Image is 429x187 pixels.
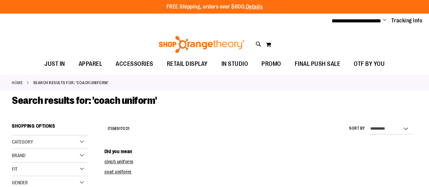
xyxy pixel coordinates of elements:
span: PROMO [261,56,281,72]
a: OTF BY YOU [347,56,391,72]
span: Fit [12,166,18,172]
a: ACCESSORIES [109,56,160,72]
label: Sort By [349,126,365,131]
span: 21 [126,126,130,131]
strong: Shopping Options [12,120,88,135]
span: APPAREL [79,56,102,72]
button: Account menu [383,17,386,24]
a: Home [12,80,23,86]
span: Gender [12,180,28,185]
span: FINAL PUSH SALE [295,56,340,72]
span: RETAIL DISPLAY [167,56,208,72]
a: JUST IN [38,56,72,72]
img: Shop Orangetheory [158,36,246,53]
a: Tracking Info [391,17,423,24]
a: cinch uniform [104,159,134,164]
span: 1 [119,126,121,131]
span: Category [12,139,33,145]
a: FINAL PUSH SALE [288,56,347,72]
span: OTF BY YOU [354,56,385,72]
dt: Did you mean [104,148,417,155]
span: JUST IN [44,56,65,72]
span: Brand [12,153,25,158]
a: IN STUDIO [215,56,255,72]
a: PROMO [255,56,288,72]
p: FREE Shipping, orders over $600. [167,3,263,11]
span: ACCESSORIES [116,56,153,72]
a: Details [246,4,263,10]
span: IN STUDIO [221,56,248,72]
a: RETAIL DISPLAY [160,56,215,72]
a: APPAREL [72,56,109,72]
a: coat uniform [104,169,132,174]
span: Search results for: 'coach uniform' [12,95,157,106]
strong: Search results for: 'coach uniform' [33,80,109,86]
h2: Items to [108,124,130,134]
